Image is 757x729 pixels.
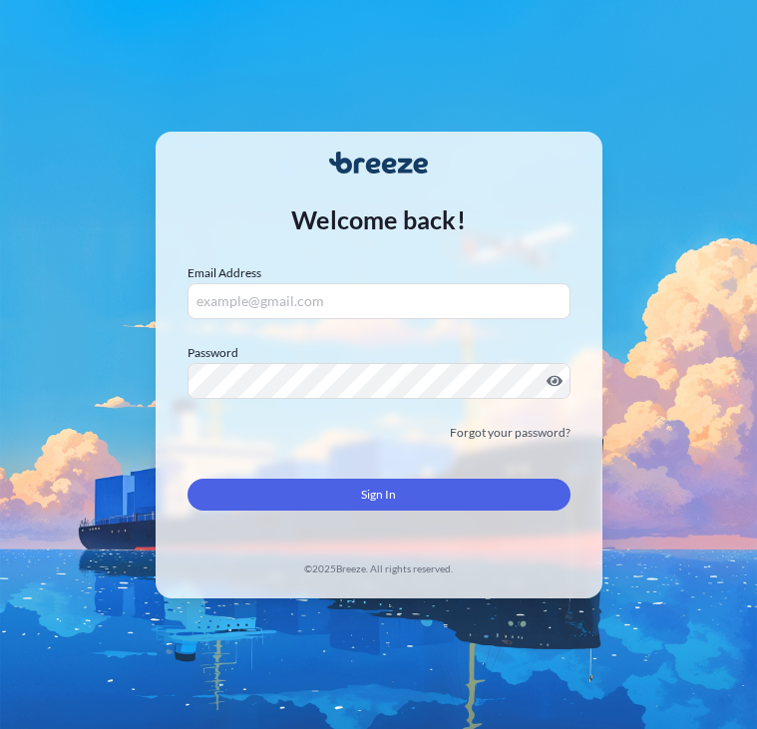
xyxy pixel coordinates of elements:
[450,423,570,443] a: Forgot your password?
[547,373,563,389] button: Show password
[188,343,570,363] label: Password
[188,479,570,511] button: Sign In
[361,485,396,505] span: Sign In
[291,203,466,235] p: Welcome back!
[188,558,570,578] div: © 2025 Breeze. All rights reserved.
[188,283,570,319] input: example@gmail.com
[188,263,261,283] label: Email Address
